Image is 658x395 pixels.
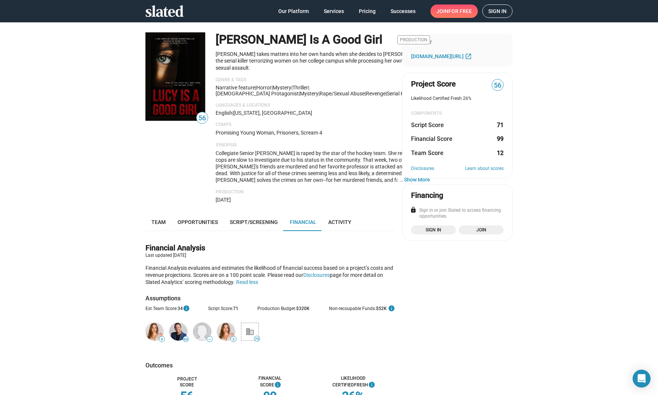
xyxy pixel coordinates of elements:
span: Sign in [488,5,507,18]
span: [DEMOGRAPHIC_DATA] protagonist [216,91,299,97]
button: …Show More [404,176,430,183]
span: revenge [366,91,386,97]
span: | [291,85,292,91]
img: Paige Sciarrino Actor Lead [145,323,163,341]
p: Comps [216,122,430,128]
span: | [272,85,273,91]
span: Mystery [273,85,291,91]
span: Narrative feature [216,85,255,91]
mat-icon: open_in_new [465,53,472,60]
span: $52K [376,306,387,311]
span: — [207,337,212,341]
p: Promising Young Woman, Prisoners, Scream 4 [216,129,430,136]
span: | [255,85,256,91]
mat-icon: lock [410,206,417,213]
span: [DOMAIN_NAME][URL] [411,53,464,59]
a: Team [145,213,172,231]
span: Production [397,35,430,44]
a: Financial [284,213,322,231]
span: Project Score [411,79,456,89]
span: 3 [231,337,236,342]
span: Team [151,219,166,225]
mat-icon: info [388,304,395,314]
img: Lucy Is A Good Girl [145,32,205,121]
mat-icon: info [183,304,190,314]
div: Financial [229,376,312,388]
span: | [319,91,320,97]
span: Collegiate Senior [PERSON_NAME] is raped by the star of the hockey team. She reports it but cops ... [216,150,430,196]
span: Est. Team Score: [145,306,178,311]
a: Learn about scores [465,166,504,172]
img: Paige Sciarrino Writer [217,323,235,341]
span: 60 [183,337,188,342]
span: mystery [300,91,319,97]
a: [DOMAIN_NAME][URL] [411,52,474,61]
span: Pricing [359,4,376,18]
span: 9 [159,337,164,342]
span: | [386,91,387,97]
span: 71 [233,306,238,311]
dd: 71 [496,121,504,129]
span: Last updated [DATE] [145,253,186,259]
div: Connect [411,40,504,46]
span: Production Budget: [257,306,296,311]
span: Successes [391,4,416,18]
p: Production [216,189,430,195]
dt: Script Score [411,121,444,129]
span: | [365,91,366,97]
h1: [PERSON_NAME] Is A Good Girl [216,32,382,48]
div: Project Score [145,376,229,388]
span: Opportunities [178,219,218,225]
span: Script Score: [208,306,233,311]
a: Disclosures [411,166,434,172]
span: Activity [328,219,351,225]
span: | [299,91,300,97]
a: Joinfor free [430,4,478,18]
div: Open Intercom Messenger [633,370,651,388]
p: [PERSON_NAME] takes matters into her own hands when she decides to [PERSON_NAME] the serial kille... [216,51,430,72]
span: 56 [197,113,208,123]
span: Thriller [292,85,308,91]
a: Pricing [353,4,382,18]
span: Join [463,226,499,234]
img: John C. Hall Producer [169,323,187,341]
a: Sign in [411,225,456,234]
span: English [216,110,232,116]
dt: Team Score [411,149,444,157]
mat-icon: business_black [245,327,254,336]
a: Opportunities [172,213,224,231]
span: 34 [178,306,189,311]
img: Amanda Pinto Director [193,323,211,341]
span: Script/Screening [230,219,278,225]
span: $320K [296,306,310,311]
span: serial killer [387,91,412,97]
span: Financial [290,219,316,225]
dd: 99 [496,135,504,143]
span: for free [448,4,472,18]
a: Our Platform [272,4,315,18]
span: Fresh [354,382,374,388]
span: Services [324,4,344,18]
a: Successes [385,4,422,18]
a: Disclosures [303,272,330,278]
button: Read less [236,279,258,286]
span: 70 [254,337,260,341]
span: rape/sexual abuse [320,91,365,97]
span: Horror [256,85,272,91]
div: COMPONENTS [411,111,504,117]
div: Financial Analysis [145,231,395,259]
div: Financing [411,190,443,200]
span: Non-recoupable Funds: [329,306,376,311]
div: Likelihood Certified [311,376,395,388]
dt: Financial Score [411,135,452,143]
a: Sign in [482,4,513,18]
a: Activity [322,213,357,231]
p: Synopsis [216,142,430,148]
p: Languages & Locations [216,102,430,108]
span: | [308,85,309,91]
a: Join [459,225,504,234]
span: Our Platform [278,4,309,18]
a: Services [318,4,350,18]
strong: Assumptions [145,295,181,302]
span: 56 [492,80,503,91]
